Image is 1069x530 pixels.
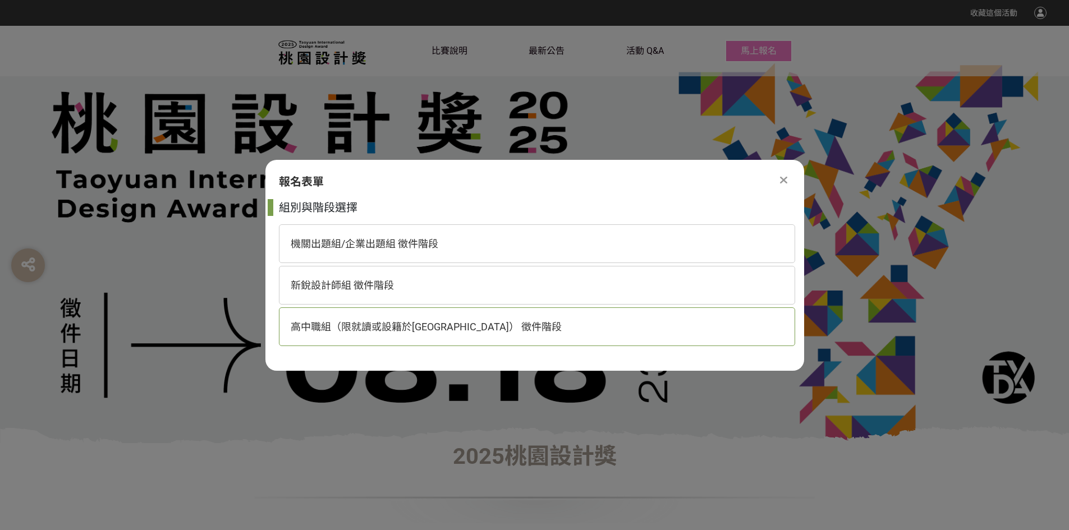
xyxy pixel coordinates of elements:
[529,45,565,56] span: 最新公告
[725,40,792,62] button: 馬上報名
[291,238,438,250] span: 機關出題組/企業出題組 徵件階段
[970,8,1017,17] span: 收藏這個活動
[279,199,795,216] div: 組別與階段選擇
[291,321,562,333] span: 高中職組（限就讀或設籍於[GEOGRAPHIC_DATA]） 徵件階段
[529,26,565,76] a: 最新公告
[741,45,777,56] span: 馬上報名
[291,279,394,291] span: 新銳設計師組 徵件階段
[277,38,367,66] img: 2025桃園設計獎
[279,175,324,188] span: 報名表單
[432,26,467,76] a: 比賽說明
[432,45,467,56] span: 比賽說明
[626,26,664,76] a: 活動 Q&A
[254,443,815,470] h1: 2025桃園設計獎
[626,45,664,56] span: 活動 Q&A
